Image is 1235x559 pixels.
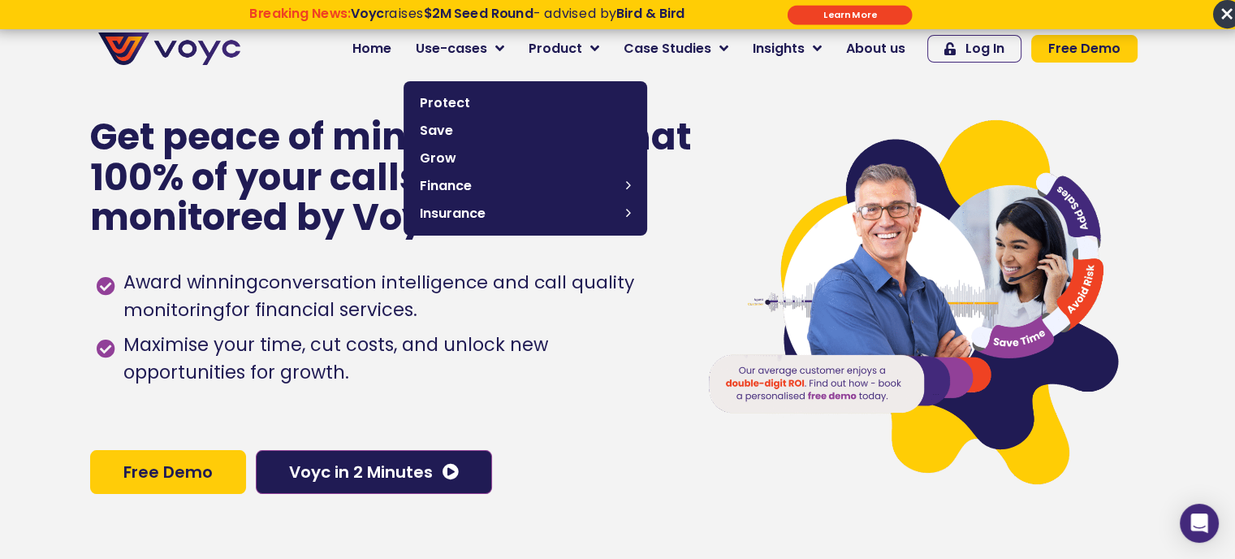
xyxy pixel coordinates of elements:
a: Use-cases [404,32,516,65]
div: Submit [788,5,913,24]
a: Log In [927,35,1021,63]
span: Award winning for financial services. [119,269,674,324]
a: Product [516,32,611,65]
span: Phone [215,65,256,84]
span: Maximise your time, cut costs, and unlock new opportunities for growth. [119,331,674,387]
a: About us [834,32,918,65]
span: Case Studies [624,39,711,58]
strong: Voyc [351,5,384,23]
div: Open Intercom Messenger [1180,504,1219,543]
a: Privacy Policy [335,338,411,354]
span: Protect [420,93,631,113]
span: Product [529,39,582,58]
a: Case Studies [611,32,741,65]
span: Free Demo [123,464,213,480]
span: Insurance [420,204,618,223]
strong: Breaking News: [249,5,351,23]
a: Voyc in 2 Minutes [256,450,492,494]
strong: $2M Seed Round [423,5,533,23]
strong: Bird & Bird [615,5,684,23]
a: Protect [412,89,639,117]
span: Save [420,121,631,141]
a: Grow [412,145,639,172]
span: Grow [420,149,631,168]
span: Free Demo [1048,42,1121,55]
span: Log In [965,42,1004,55]
p: Get peace of mind knowing that 100% of your calls are monitored by Voyc [90,117,693,238]
a: Home [340,32,404,65]
a: Save [412,117,639,145]
span: Home [352,39,391,58]
span: Voyc in 2 Minutes [289,464,433,480]
a: Free Demo [90,450,246,494]
span: Job title [215,132,270,150]
span: About us [846,39,905,58]
a: Insurance [412,200,639,227]
span: Use-cases [416,39,487,58]
span: raises - advised by [351,5,684,23]
a: Insights [741,32,834,65]
h1: conversation intelligence and call quality monitoring [123,270,634,323]
span: Insights [753,39,805,58]
a: Finance [412,172,639,200]
span: Finance [420,176,618,196]
div: Breaking News: Voyc raises $2M Seed Round - advised by Bird & Bird [184,6,750,37]
img: voyc-full-logo [98,32,240,65]
a: Free Demo [1031,35,1138,63]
